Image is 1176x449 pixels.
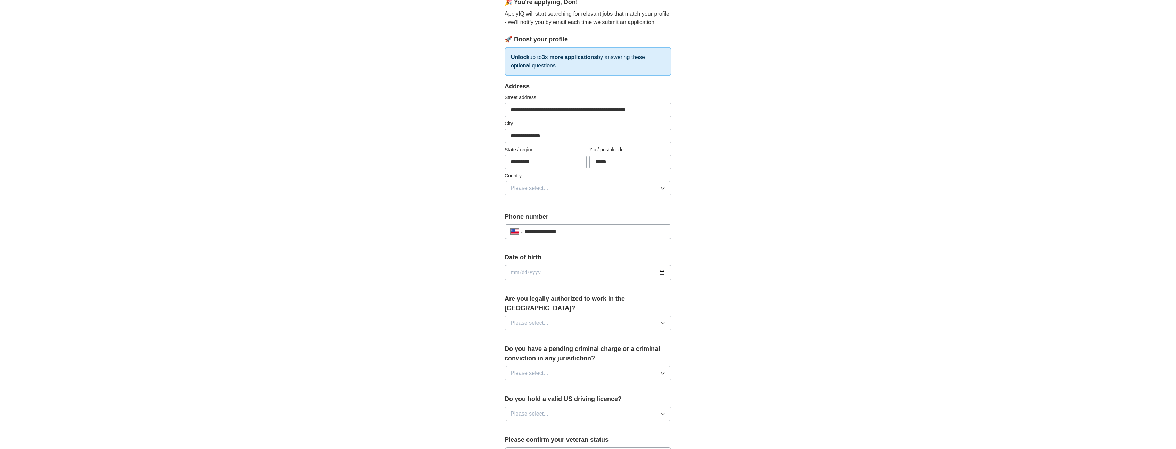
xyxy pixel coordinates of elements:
div: 🚀 Boost your profile [505,35,671,44]
label: Country [505,172,671,179]
span: Please select... [511,369,548,377]
strong: Unlock [511,54,529,60]
span: Please select... [511,184,548,192]
button: Please select... [505,407,671,421]
label: Date of birth [505,253,671,262]
label: City [505,120,671,127]
button: Please select... [505,181,671,195]
p: up to by answering these optional questions [505,47,671,76]
label: Zip / postalcode [589,146,671,153]
label: Phone number [505,212,671,222]
label: Street address [505,94,671,101]
button: Please select... [505,316,671,330]
label: Please confirm your veteran status [505,435,671,444]
label: Do you have a pending criminal charge or a criminal conviction in any jurisdiction? [505,344,671,363]
span: Please select... [511,319,548,327]
label: State / region [505,146,587,153]
button: Please select... [505,366,671,380]
label: Are you legally authorized to work in the [GEOGRAPHIC_DATA]? [505,294,671,313]
label: Do you hold a valid US driving licence? [505,394,671,404]
span: Please select... [511,410,548,418]
div: Address [505,82,671,91]
strong: 3x more applications [542,54,597,60]
p: ApplyIQ will start searching for relevant jobs that match your profile - we'll notify you by emai... [505,10,671,26]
